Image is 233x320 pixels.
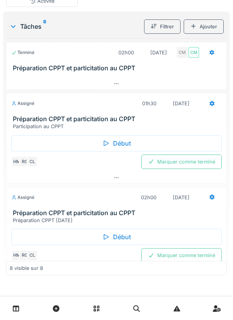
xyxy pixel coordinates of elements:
div: 02h00 [141,194,156,201]
div: Assigné [11,100,35,107]
div: Ajouter [184,19,224,34]
div: [DATE] [150,49,167,56]
div: Terminé [11,49,35,56]
div: RG [19,250,30,261]
h3: Préparation CPPT et particitation au CPPT [13,115,223,123]
sup: 8 [43,22,46,31]
div: 8 visible sur 8 [10,264,43,271]
div: HM [11,156,22,167]
h3: Préparation CPPT et particitation au CPPT [13,64,223,72]
div: Préparation CPPT [DATE] [13,217,223,224]
div: HM [11,250,22,261]
div: RG [19,156,30,167]
div: Tâches [9,22,141,31]
div: Filtrer [144,19,181,34]
div: 01h30 [142,100,156,107]
div: Marquer comme terminé [141,248,222,263]
div: Participation au CPPT [13,123,223,130]
div: [DATE] [173,194,190,201]
div: Début [11,229,222,245]
div: Assigné [11,194,35,201]
div: CL [27,156,38,167]
div: [DATE] [173,100,190,107]
div: CM [188,47,199,58]
div: CM [177,47,188,58]
div: CL [27,250,38,261]
div: Marquer comme terminé [141,155,222,169]
div: Début [11,135,222,151]
div: 02h00 [118,49,134,56]
h3: Préparation CPPT et particitation au CPPT [13,209,223,217]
